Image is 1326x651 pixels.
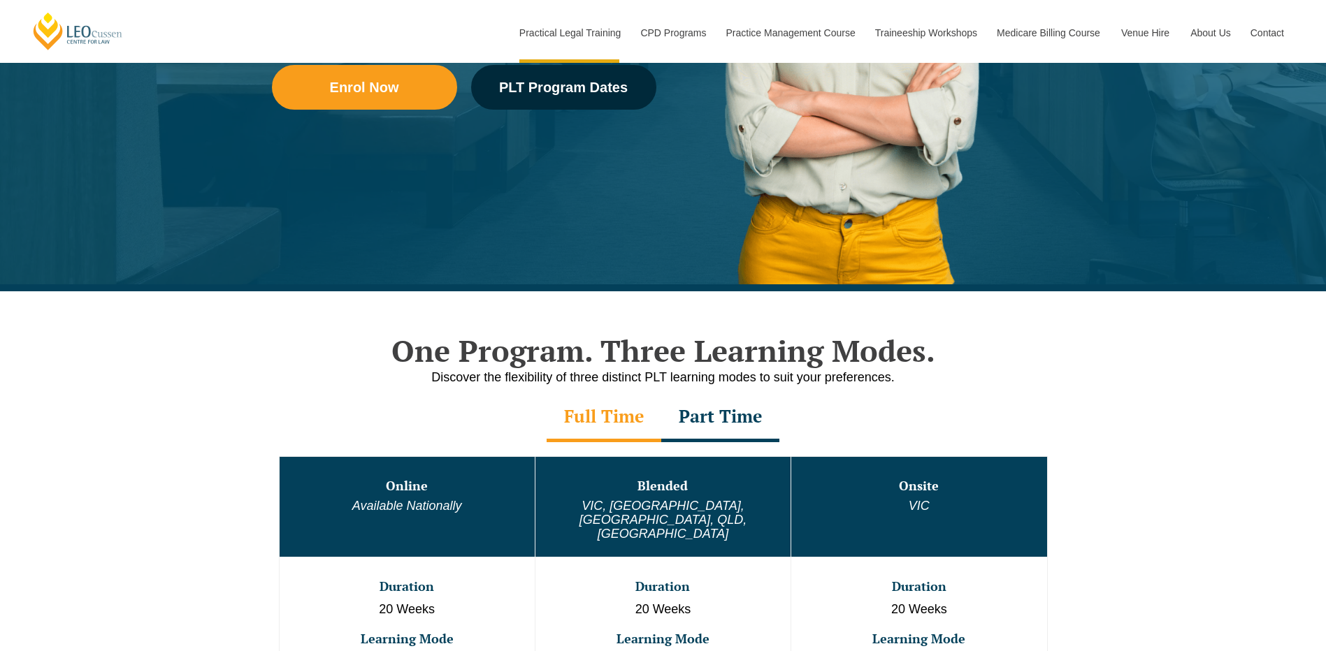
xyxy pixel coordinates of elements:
[1111,3,1180,63] a: Venue Hire
[272,65,457,110] a: Enrol Now
[630,3,715,63] a: CPD Programs
[352,499,462,513] em: Available Nationally
[281,479,533,493] h3: Online
[547,393,661,442] div: Full Time
[471,65,656,110] a: PLT Program Dates
[865,3,986,63] a: Traineeship Workshops
[265,369,1062,386] p: Discover the flexibility of three distinct PLT learning modes to suit your preferences.
[537,580,789,594] h3: Duration
[661,393,779,442] div: Part Time
[281,580,533,594] h3: Duration
[537,601,789,619] p: 20 Weeks
[793,601,1045,619] p: 20 Weeks
[537,479,789,493] h3: Blended
[330,80,399,94] span: Enrol Now
[986,3,1111,63] a: Medicare Billing Course
[793,580,1045,594] h3: Duration
[579,499,747,541] em: VIC, [GEOGRAPHIC_DATA], [GEOGRAPHIC_DATA], QLD, [GEOGRAPHIC_DATA]
[281,632,533,646] h3: Learning Mode
[793,479,1045,493] h3: Onsite
[793,632,1045,646] h3: Learning Mode
[909,499,930,513] em: VIC
[1180,3,1240,63] a: About Us
[537,632,789,646] h3: Learning Mode
[509,3,630,63] a: Practical Legal Training
[281,601,533,619] p: 20 Weeks
[1240,3,1295,63] a: Contact
[31,11,124,51] a: [PERSON_NAME] Centre for Law
[716,3,865,63] a: Practice Management Course
[265,333,1062,368] h2: One Program. Three Learning Modes.
[499,80,628,94] span: PLT Program Dates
